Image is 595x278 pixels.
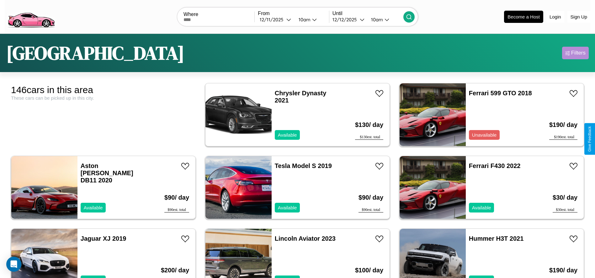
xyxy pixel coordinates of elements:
h3: $ 90 / day [359,188,383,207]
button: 10am [294,16,329,23]
label: Where [183,12,254,17]
button: 10am [366,16,403,23]
div: $ 190 est. total [549,135,577,140]
div: 10am [295,17,312,23]
h3: $ 130 / day [355,115,383,135]
button: 12/11/2025 [258,16,293,23]
a: Ferrari F430 2022 [469,162,521,169]
p: Available [278,131,297,139]
div: Filters [571,50,586,56]
div: $ 30 est. total [553,207,577,212]
h3: $ 30 / day [553,188,577,207]
button: Filters [562,47,589,59]
a: Hummer H3T 2021 [469,235,524,242]
p: Available [84,203,103,212]
div: 10am [368,17,385,23]
label: Until [332,11,403,16]
div: Give Feedback [587,126,592,152]
button: Login [546,11,564,23]
div: $ 90 est. total [164,207,189,212]
div: 12 / 12 / 2025 [332,17,360,23]
h3: $ 190 / day [549,115,577,135]
h3: $ 90 / day [164,188,189,207]
h1: [GEOGRAPHIC_DATA] [6,40,184,66]
a: Chrysler Dynasty 2021 [275,90,327,104]
a: Lincoln Aviator 2023 [275,235,336,242]
p: Available [472,203,491,212]
a: Jaguar XJ 2019 [81,235,126,242]
p: Unavailable [472,131,497,139]
div: $ 130 est. total [355,135,383,140]
a: Aston [PERSON_NAME] DB11 2020 [81,162,133,184]
button: Become a Host [504,11,543,23]
div: These cars can be picked up in this city. [11,95,196,101]
label: From [258,11,329,16]
button: Sign Up [567,11,590,23]
div: 12 / 11 / 2025 [260,17,286,23]
div: $ 90 est. total [359,207,383,212]
a: Tesla Model S 2019 [275,162,332,169]
div: 146 cars in this area [11,85,196,95]
div: Open Intercom Messenger [6,257,21,272]
img: logo [5,3,57,29]
p: Available [278,203,297,212]
a: Ferrari 599 GTO 2018 [469,90,532,97]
